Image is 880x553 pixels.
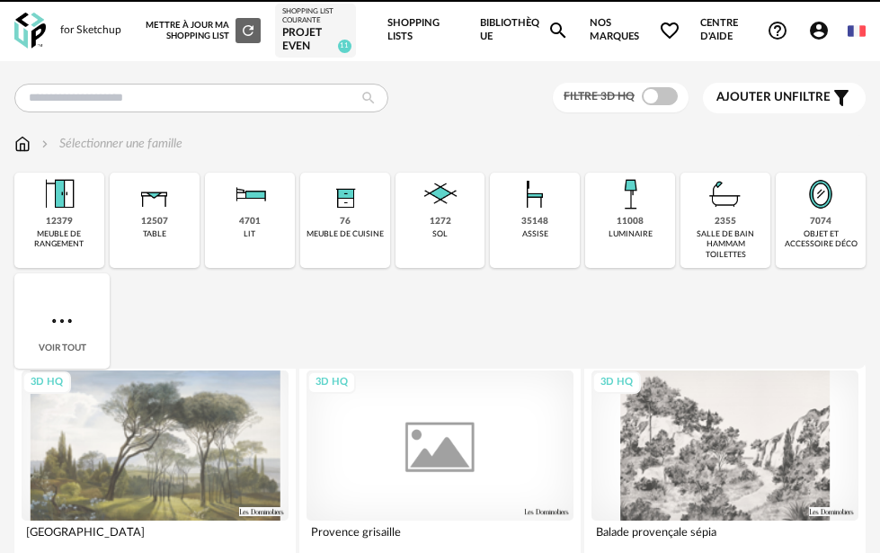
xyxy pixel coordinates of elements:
[14,135,31,153] img: svg+xml;base64,PHN2ZyB3aWR0aD0iMTYiIGhlaWdodD0iMTciIHZpZXdCb3g9IjAgMCAxNiAxNyIgZmlsbD0ibm9uZSIgeG...
[282,7,349,26] div: Shopping List courante
[228,173,271,216] img: Literie.png
[430,216,451,227] div: 1272
[799,173,842,216] img: Miroir.png
[14,13,46,49] img: OXP
[141,216,168,227] div: 12507
[20,229,99,250] div: meuble de rangement
[831,87,852,109] span: Filter icon
[282,26,349,54] div: PROJET EVEN
[38,135,182,153] div: Sélectionner une famille
[146,18,261,43] div: Mettre à jour ma Shopping List
[716,91,792,103] span: Ajouter un
[659,20,680,41] span: Heart Outline icon
[808,20,830,41] span: Account Circle icon
[808,20,838,41] span: Account Circle icon
[686,229,765,260] div: salle de bain hammam toilettes
[307,229,384,239] div: meuble de cuisine
[307,371,356,394] div: 3D HQ
[609,229,653,239] div: luminaire
[810,216,831,227] div: 7074
[60,23,121,38] div: for Sketchup
[143,229,166,239] div: table
[767,20,788,41] span: Help Circle Outline icon
[419,173,462,216] img: Sol.png
[617,216,644,227] div: 11008
[547,20,569,41] span: Magnify icon
[592,371,641,394] div: 3D HQ
[239,216,261,227] div: 4701
[715,216,736,227] div: 2355
[432,229,448,239] div: sol
[46,216,73,227] div: 12379
[133,173,176,216] img: Table.png
[848,22,866,40] img: fr
[609,173,652,216] img: Luminaire.png
[38,173,81,216] img: Meuble%20de%20rangement.png
[781,229,860,250] div: objet et accessoire déco
[521,216,548,227] div: 35148
[703,83,866,113] button: Ajouter unfiltre Filter icon
[14,273,110,369] div: Voir tout
[340,216,351,227] div: 76
[48,307,76,335] img: more.7b13dc1.svg
[716,90,831,105] span: filtre
[240,25,256,34] span: Refresh icon
[700,17,788,43] span: Centre d'aideHelp Circle Outline icon
[338,40,351,53] span: 11
[324,173,367,216] img: Rangement.png
[704,173,747,216] img: Salle%20de%20bain.png
[522,229,548,239] div: assise
[564,91,635,102] span: Filtre 3D HQ
[38,135,52,153] img: svg+xml;base64,PHN2ZyB3aWR0aD0iMTYiIGhlaWdodD0iMTYiIHZpZXdCb3g9IjAgMCAxNiAxNiIgZmlsbD0ibm9uZSIgeG...
[244,229,255,239] div: lit
[282,7,349,54] a: Shopping List courante PROJET EVEN 11
[22,371,71,394] div: 3D HQ
[513,173,556,216] img: Assise.png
